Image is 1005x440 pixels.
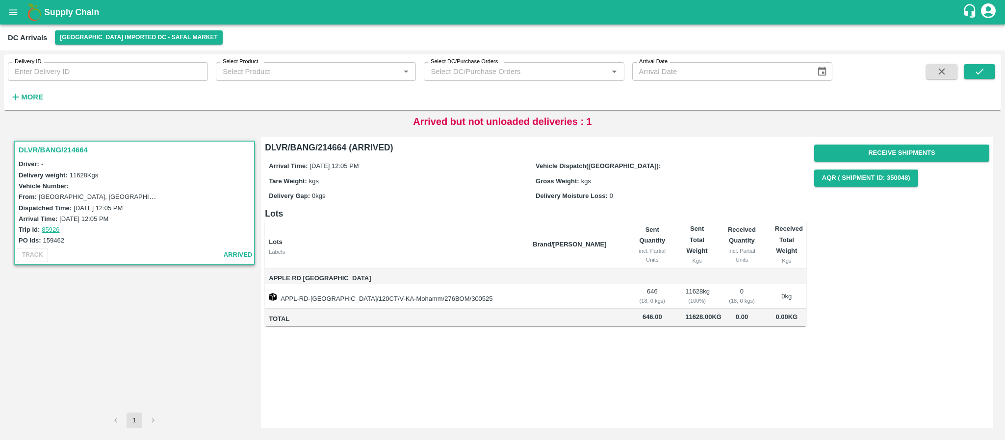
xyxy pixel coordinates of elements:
div: incl. Partial Units [635,246,670,265]
span: 646.00 [635,312,670,323]
td: APPL-RD-[GEOGRAPHIC_DATA]/120CT/V-KA-Mohamm/276BOM/300525 [265,284,525,309]
span: 0 kgs [312,192,325,199]
nav: pagination navigation [106,413,162,428]
p: Arrived but not unloaded deliveries : 1 [413,114,592,129]
label: PO Ids: [19,237,41,244]
div: Labels [269,247,525,256]
b: Brand/[PERSON_NAME] [533,241,606,248]
div: ( 100 %) [685,296,709,305]
label: Dispatched Time: [19,204,72,212]
label: Delivery Gap: [269,192,310,199]
span: Apple RD [GEOGRAPHIC_DATA] [269,273,525,284]
span: - [41,160,43,168]
td: 646 [627,284,677,309]
span: Total [269,314,525,325]
div: DC Arrivals [8,31,47,44]
label: [DATE] 12:05 PM [74,204,123,212]
label: Arrival Date [639,58,668,66]
button: More [8,89,46,105]
input: Select DC/Purchase Orders [427,65,592,78]
label: Vehicle Dispatch([GEOGRAPHIC_DATA]): [536,162,661,170]
input: Arrival Date [632,62,809,81]
div: ( 18, 0 kgs) [724,296,759,305]
label: Delivery ID [15,58,41,66]
label: Select DC/Purchase Orders [431,58,498,66]
label: 159462 [43,237,64,244]
button: Choose date [813,62,831,81]
b: Sent Total Weight [687,225,708,254]
label: Arrival Time: [19,215,57,222]
button: Select DC [55,30,223,45]
b: Lots [269,238,282,245]
h3: DLVR/BANG/214664 [19,144,253,156]
span: 0 [610,192,613,199]
a: Supply Chain [44,5,962,19]
label: Select Product [223,58,258,66]
label: Arrival Time: [269,162,308,170]
img: logo [25,2,44,22]
input: Enter Delivery ID [8,62,208,81]
b: Received Quantity [728,226,756,244]
span: kgs [581,177,591,185]
div: account of current user [979,2,997,23]
b: Sent Quantity [639,226,665,244]
h6: DLVR/BANG/214664 (ARRIVED) [265,141,806,154]
a: 85926 [42,226,59,233]
img: box [269,293,277,301]
div: ( 18, 0 kgs) [635,296,670,305]
input: Select Product [219,65,397,78]
label: [DATE] 12:05 PM [59,215,108,222]
b: Supply Chain [44,7,99,17]
span: arrived [224,249,253,261]
label: Delivery Moisture Loss: [536,192,608,199]
label: Driver: [19,160,39,168]
span: 11628.00 Kg [685,313,722,320]
button: AQR ( Shipment Id: 350048) [814,170,918,187]
label: Gross Weight: [536,177,579,185]
span: kgs [309,177,319,185]
td: 0 kg [767,284,806,309]
label: From: [19,193,37,200]
span: [DATE] 12:05 PM [310,162,359,170]
span: 0.00 [724,312,759,323]
button: Receive Shipments [814,145,989,162]
button: Open [400,65,412,78]
td: 0 [717,284,767,309]
div: Kgs [775,256,799,265]
button: Open [608,65,620,78]
b: Received Total Weight [775,225,803,254]
td: 11628 kg [677,284,717,309]
label: Delivery weight: [19,171,68,179]
strong: More [21,93,43,101]
label: Vehicle Number: [19,182,69,190]
div: Kgs [685,256,709,265]
label: Trip Id: [19,226,40,233]
div: customer-support [962,3,979,21]
span: 0.00 Kg [775,313,798,320]
button: open drawer [2,1,25,24]
label: [GEOGRAPHIC_DATA], [GEOGRAPHIC_DATA] Urban, [GEOGRAPHIC_DATA] [GEOGRAPHIC_DATA], [GEOGRAPHIC_DATA] [39,193,402,200]
label: Tare Weight: [269,177,307,185]
label: 11628 Kgs [70,171,99,179]
h6: Lots [265,207,806,220]
div: incl. Partial Units [724,246,759,265]
button: page 1 [127,413,142,428]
